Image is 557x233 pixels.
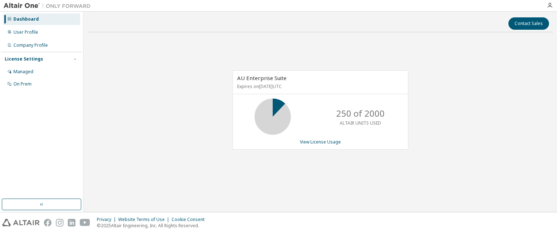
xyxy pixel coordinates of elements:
[68,219,75,226] img: linkedin.svg
[44,219,51,226] img: facebook.svg
[13,29,38,35] div: User Profile
[237,74,286,82] span: AU Enterprise Suite
[118,217,172,222] div: Website Terms of Use
[340,120,381,126] p: ALTAIR UNITS USED
[56,219,63,226] img: instagram.svg
[5,56,43,62] div: License Settings
[97,222,209,229] p: © 2025 Altair Engineering, Inc. All Rights Reserved.
[13,69,33,75] div: Managed
[13,81,32,87] div: On Prem
[172,217,209,222] div: Cookie Consent
[13,16,39,22] div: Dashboard
[237,83,402,90] p: Expires on [DATE] UTC
[4,2,94,9] img: Altair One
[80,219,90,226] img: youtube.svg
[508,17,549,30] button: Contact Sales
[336,107,385,120] p: 250 of 2000
[13,42,48,48] div: Company Profile
[2,219,40,226] img: altair_logo.svg
[97,217,118,222] div: Privacy
[300,139,341,145] a: View License Usage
